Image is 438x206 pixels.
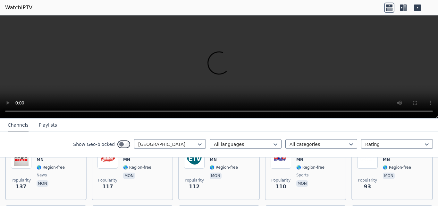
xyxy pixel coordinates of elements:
[39,119,57,131] button: Playlists
[123,157,130,162] span: MN
[37,165,65,170] span: 🌎 Region-free
[383,165,411,170] span: 🌎 Region-free
[123,165,151,170] span: 🌎 Region-free
[102,183,113,191] span: 117
[210,173,222,179] p: mon
[16,183,26,191] span: 137
[383,173,395,179] p: mon
[358,178,377,183] span: Popularity
[37,180,48,187] p: mon
[11,148,31,169] img: Eagle News
[296,180,308,187] p: mon
[12,178,31,183] span: Popularity
[97,148,118,169] img: SBN
[296,157,303,162] span: MN
[8,119,29,131] button: Channels
[210,157,217,162] span: MN
[296,165,324,170] span: 🌎 Region-free
[271,148,291,169] img: MNB Sport
[275,183,286,191] span: 110
[271,178,291,183] span: Popularity
[5,4,32,12] a: WatchIPTV
[123,173,135,179] p: mon
[37,173,47,178] span: news
[296,173,308,178] span: sports
[98,178,117,183] span: Popularity
[37,157,44,162] span: MN
[383,157,390,162] span: MN
[357,148,378,169] img: eduTV
[73,141,115,148] label: Show Geo-blocked
[364,183,371,191] span: 93
[185,178,204,183] span: Popularity
[210,165,238,170] span: 🌎 Region-free
[184,148,205,169] img: ETV
[189,183,199,191] span: 112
